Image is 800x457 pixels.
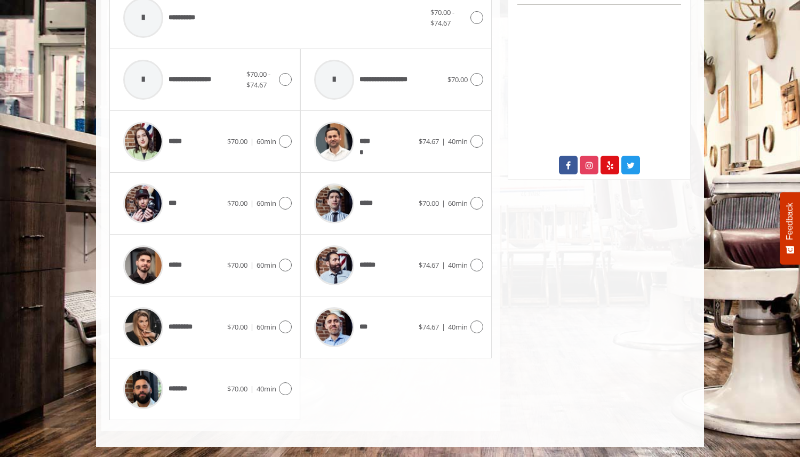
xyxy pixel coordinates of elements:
[257,137,276,146] span: 60min
[448,137,468,146] span: 40min
[447,75,468,84] span: $70.00
[419,198,439,208] span: $70.00
[780,192,800,264] button: Feedback - Show survey
[246,69,270,90] span: $70.00 - $74.67
[250,260,254,270] span: |
[250,198,254,208] span: |
[785,203,795,240] span: Feedback
[257,322,276,332] span: 60min
[250,322,254,332] span: |
[419,260,439,270] span: $74.67
[448,322,468,332] span: 40min
[250,384,254,394] span: |
[227,384,247,394] span: $70.00
[448,198,468,208] span: 60min
[430,7,454,28] span: $70.00 - $74.67
[442,198,445,208] span: |
[257,384,276,394] span: 40min
[227,322,247,332] span: $70.00
[442,322,445,332] span: |
[227,137,247,146] span: $70.00
[448,260,468,270] span: 40min
[250,137,254,146] span: |
[227,260,247,270] span: $70.00
[257,260,276,270] span: 60min
[419,322,439,332] span: $74.67
[419,137,439,146] span: $74.67
[257,198,276,208] span: 60min
[442,137,445,146] span: |
[227,198,247,208] span: $70.00
[442,260,445,270] span: |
